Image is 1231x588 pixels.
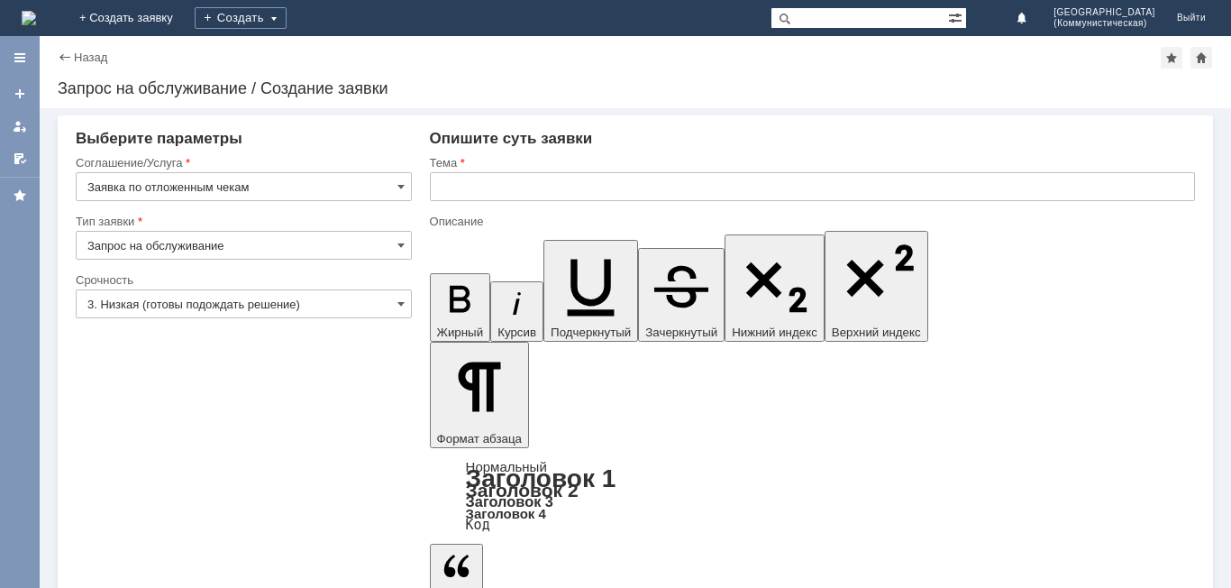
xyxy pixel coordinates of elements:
div: Тема [430,157,1191,169]
div: Формат абзаца [430,461,1195,531]
span: [GEOGRAPHIC_DATA] [1053,7,1155,18]
a: Заголовок 3 [466,493,553,510]
div: Добавить в избранное [1161,47,1182,69]
a: Код [466,517,490,533]
button: Курсив [490,281,543,342]
a: Заголовок 2 [466,480,579,501]
button: Подчеркнутый [543,240,638,342]
div: Соглашение/Услуга [76,157,408,169]
button: Зачеркнутый [638,248,725,342]
a: Мои заявки [5,112,34,141]
span: Зачеркнутый [645,326,717,339]
a: Создать заявку [5,79,34,108]
button: Формат абзаца [430,342,529,448]
button: Верхний индекс [825,231,928,342]
span: Формат абзаца [437,432,522,446]
div: Сделать домашней страницей [1190,47,1212,69]
span: Расширенный поиск [948,8,966,25]
a: Заголовок 1 [466,464,616,492]
div: Срочность [76,274,408,286]
span: Нижний индекс [732,326,817,339]
div: Описание [430,216,1191,227]
span: Опишите суть заявки [430,130,593,147]
img: logo [22,11,36,25]
div: Создать [195,7,287,29]
button: Нижний индекс [725,234,825,342]
a: Нормальный [466,459,547,474]
a: Мои согласования [5,144,34,173]
span: (Коммунистическая) [1053,18,1155,29]
span: Верхний индекс [832,326,921,339]
a: Назад [74,51,107,64]
a: Перейти на домашнюю страницу [22,11,36,25]
span: Подчеркнутый [551,326,631,339]
span: Жирный [437,326,484,339]
span: Курсив [497,326,536,339]
button: Жирный [430,273,491,342]
div: Тип заявки [76,216,408,227]
span: Выберите параметры [76,130,242,147]
div: Запрос на обслуживание / Создание заявки [58,79,1213,97]
a: Заголовок 4 [466,506,546,521]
